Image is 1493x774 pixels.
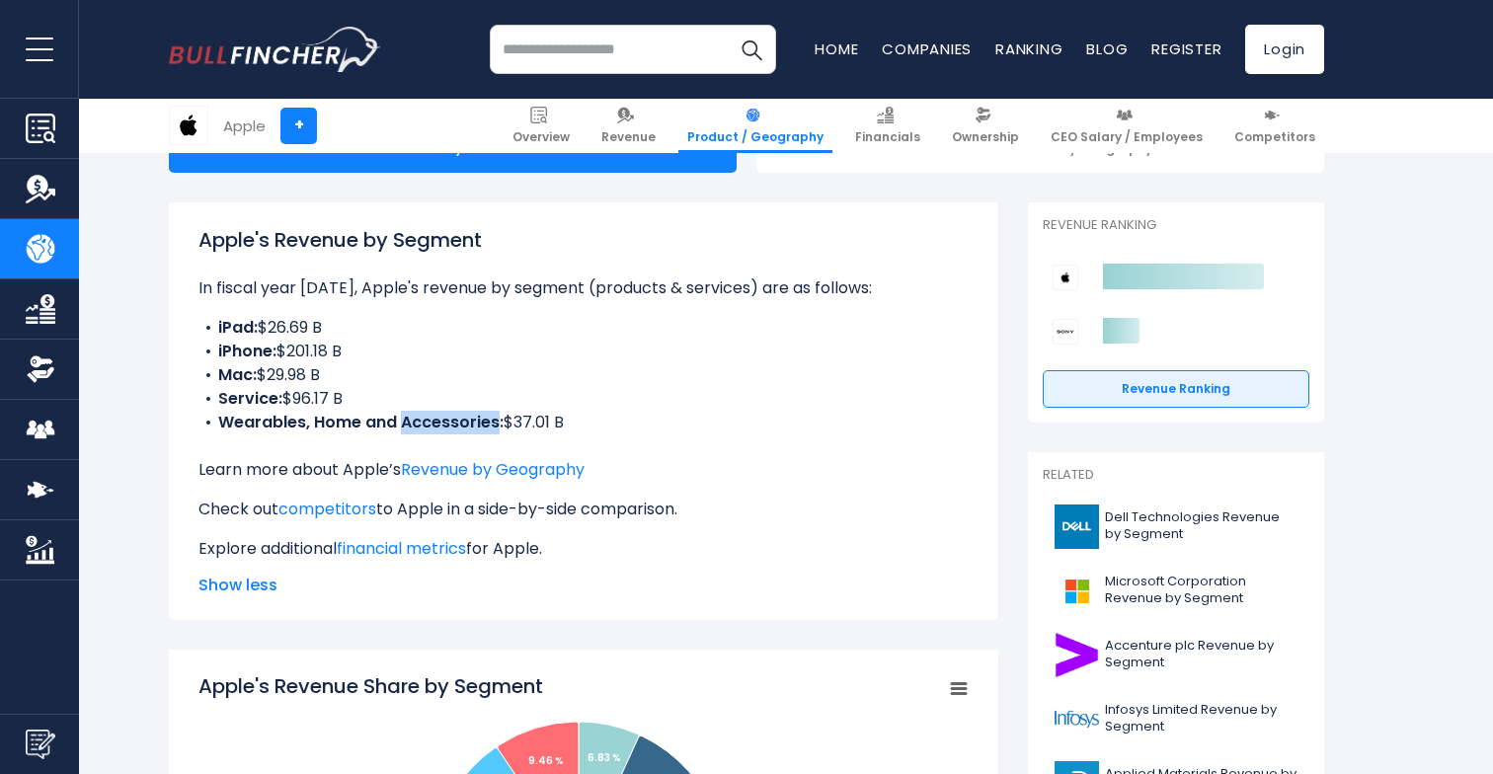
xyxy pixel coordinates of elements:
p: Check out to Apple in a side-by-side comparison. [198,498,969,521]
p: Related [1043,467,1309,484]
img: Apple competitors logo [1053,265,1078,290]
b: Mac: [218,363,257,386]
a: + [280,108,317,144]
a: Revenue [592,99,665,153]
a: Register [1151,39,1221,59]
b: iPad: [218,316,258,339]
button: Search [727,25,776,74]
span: Microsoft Corporation Revenue by Segment [1105,574,1297,607]
p: Revenue Ranking [1043,217,1309,234]
a: competitors [278,498,376,520]
a: Microsoft Corporation Revenue by Segment [1043,564,1309,618]
a: Competitors [1225,99,1324,153]
b: iPhone: [218,340,276,362]
b: Wearables, Home and Accessories: [218,411,504,433]
span: Show less [198,574,969,597]
a: Blog [1086,39,1128,59]
span: Dell Technologies Revenue by Segment [1105,509,1297,543]
h1: Apple's Revenue by Segment [198,225,969,255]
img: INFY logo [1055,697,1099,741]
a: Companies [882,39,972,59]
a: Product / Geography [678,99,832,153]
a: Login [1245,25,1324,74]
span: Financials [855,129,920,145]
a: CEO Salary / Employees [1042,99,1212,153]
span: Overview [512,129,570,145]
img: Ownership [26,354,55,384]
img: AAPL logo [170,107,207,144]
a: Revenue Ranking [1043,370,1309,408]
a: Go to homepage [169,27,381,72]
a: Ranking [995,39,1062,59]
span: Accenture plc Revenue by Segment [1105,638,1297,671]
tspan: Apple's Revenue Share by Segment [198,672,543,700]
tspan: 6.83 % [588,750,621,765]
li: $29.98 B [198,363,969,387]
li: $201.18 B [198,340,969,363]
tspan: 9.46 % [528,753,564,768]
span: Product / Geography [687,129,824,145]
div: Apple [223,115,266,137]
img: bullfincher logo [169,27,381,72]
span: Ownership [952,129,1019,145]
li: $26.69 B [198,316,969,340]
a: financial metrics [337,537,466,560]
span: Competitors [1234,129,1315,145]
span: Revenue [601,129,656,145]
img: ACN logo [1055,633,1099,677]
li: $37.01 B [198,411,969,434]
b: Service: [218,387,282,410]
p: In fiscal year [DATE], Apple's revenue by segment (products & services) are as follows: [198,276,969,300]
a: Dell Technologies Revenue by Segment [1043,500,1309,554]
li: $96.17 B [198,387,969,411]
a: Financials [846,99,929,153]
span: CEO Salary / Employees [1051,129,1203,145]
a: Revenue by Geography [401,458,585,481]
p: Explore additional for Apple. [198,537,969,561]
a: Infosys Limited Revenue by Segment [1043,692,1309,746]
img: MSFT logo [1055,569,1099,613]
p: Learn more about Apple’s [198,458,969,482]
a: Ownership [943,99,1028,153]
a: Home [815,39,858,59]
a: Accenture plc Revenue by Segment [1043,628,1309,682]
span: Infosys Limited Revenue by Segment [1105,702,1297,735]
a: Overview [504,99,579,153]
img: Sony Group Corporation competitors logo [1053,319,1078,345]
img: DELL logo [1055,504,1099,549]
